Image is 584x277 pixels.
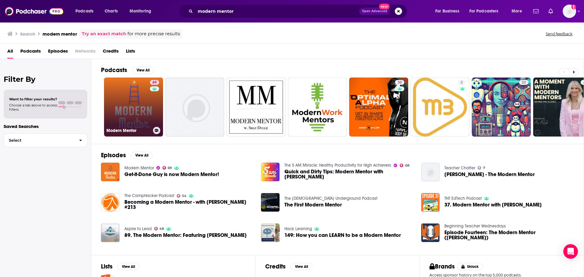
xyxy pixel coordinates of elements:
span: 68 [405,164,409,167]
a: Hack Learning [284,226,312,231]
a: 69 [150,80,159,85]
h3: Search [20,31,35,37]
h2: Brands [429,263,455,270]
a: 48 [154,227,164,230]
button: Show profile menu [563,5,576,18]
a: Modern Mentor [124,165,154,171]
h3: modern mentor [43,31,77,37]
a: 34 [177,194,187,198]
a: Becoming a Modern Mentor - with Michael Garcia - CampHacker #213 [101,193,120,212]
span: For Business [435,7,459,16]
button: View All [132,67,154,74]
span: 34 [182,195,186,197]
a: Quick and Dirty Tips: Modern Mentor with Rachel Cooke [284,169,414,179]
img: 149: How you can LEARN to be a Modern Mentor [261,223,280,242]
span: All [7,46,13,59]
a: CreditsView All [265,263,312,270]
button: Select [4,133,87,147]
button: View All [117,263,139,270]
button: View All [131,152,153,159]
a: 7 [478,166,485,170]
span: More [512,7,522,16]
button: open menu [507,6,530,16]
button: Send feedback [544,31,574,36]
a: Becoming a Modern Mentor - with Michael Garcia - CampHacker #213 [124,199,254,210]
span: for more precise results [127,30,180,37]
a: Teacher Chatter [444,165,475,171]
a: 69Modern Mentor [104,78,163,137]
button: open menu [125,6,159,16]
a: Charts [101,6,121,16]
span: 37. Modern Mentor with [PERSON_NAME] [444,202,542,207]
button: View All [290,263,312,270]
img: 37. Modern Mentor with Matthew Joseph [421,193,440,212]
a: 89. The Modern Mentor: Featuring Dr. Matthew Joseph [124,233,247,238]
span: Choose a tab above to access filters. [9,103,57,112]
img: Podchaser - Follow, Share and Rate Podcasts [5,5,63,17]
svg: Add a profile image [571,5,576,9]
a: The 5 AM Miracle: Healthy Productivity for High Achievers [284,163,391,168]
a: 30 [349,78,408,137]
img: Quick and Dirty Tips: Modern Mentor with Rachel Cooke [261,163,280,181]
span: New [379,4,390,9]
a: Podcasts [20,46,41,59]
a: Episodes [48,46,68,59]
a: Matthew Joseph - The Modern Mentor [444,172,535,177]
span: 7 [483,167,485,169]
a: Episode Fourteen: The Modern Mentor (Dr. Matthew X. Joseph) [444,230,574,240]
h3: Modern Mentor [106,128,151,133]
a: The CampHacker Podcast [124,193,174,198]
a: Show notifications dropdown [546,6,555,16]
a: PodcastsView All [101,66,154,74]
h2: Episodes [101,151,126,159]
button: Unlock [457,263,483,270]
a: 30 [395,80,404,85]
a: 37. Modern Mentor with Matthew Joseph [444,202,542,207]
span: 89. The Modern Mentor: Featuring [PERSON_NAME] [124,233,247,238]
span: Podcasts [75,7,93,16]
span: Lists [126,46,135,59]
span: [PERSON_NAME] - The Modern Mentor [444,172,535,177]
a: ListsView All [101,263,139,270]
button: open menu [431,6,467,16]
h2: Podcasts [101,66,127,74]
div: Open Intercom Messenger [563,244,578,259]
button: open menu [465,6,507,16]
span: 30 [398,80,402,86]
span: 48 [159,227,164,230]
img: Matthew Joseph - The Modern Mentor [421,163,440,181]
span: The First Modern Mentor [284,202,342,207]
span: Quick and Dirty Tips: Modern Mentor with [PERSON_NAME] [284,169,414,179]
span: Networks [75,46,96,59]
img: 89. The Modern Mentor: Featuring Dr. Matthew Joseph [101,223,120,242]
a: Get-it-Done Guy is now Modern Mentor! [124,172,219,177]
a: Credits [103,46,119,59]
span: For Podcasters [469,7,499,16]
button: Open AdvancedNew [359,8,390,15]
span: 69 [168,167,172,169]
h2: Lists [101,263,113,270]
a: Episode Fourteen: The Modern Mentor (Dr. Matthew X. Joseph) [421,223,440,242]
h2: Credits [265,263,286,270]
span: Becoming a Modern Mentor - with [PERSON_NAME] #213 [124,199,254,210]
img: The First Modern Mentor [261,193,280,212]
span: 2 [461,80,463,86]
img: User Profile [563,5,576,18]
input: Search podcasts, credits, & more... [195,6,359,16]
span: Monitoring [130,7,151,16]
span: Charts [105,7,118,16]
span: Select [4,138,74,142]
a: 149: How you can LEARN to be a Modern Mentor [284,233,401,238]
a: 68 [400,164,409,167]
img: Get-it-Done Guy is now Modern Mentor! [101,163,120,181]
a: 69 [162,166,172,170]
